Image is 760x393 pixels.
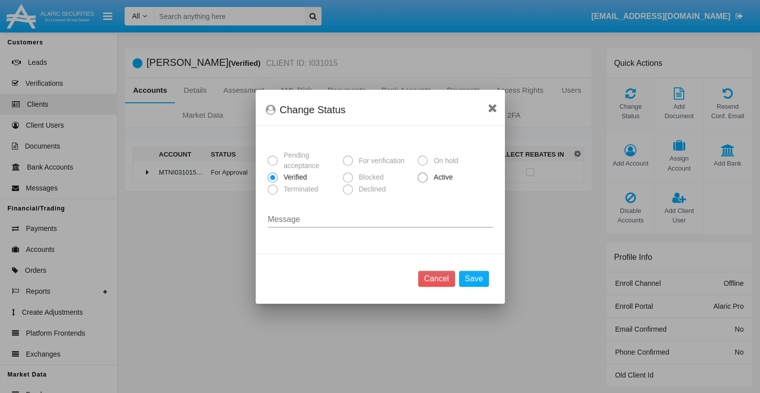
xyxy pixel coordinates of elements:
[418,271,455,287] button: Cancel
[352,155,407,166] span: For verification
[278,172,309,183] span: Verified
[428,172,455,183] span: Active
[428,155,460,166] span: On hold
[458,271,488,287] button: Save
[266,102,495,118] div: Change Status
[278,150,339,171] span: Pending acceptance
[352,184,388,195] span: Declined
[352,172,386,183] span: Blocked
[278,184,320,195] span: Terminated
